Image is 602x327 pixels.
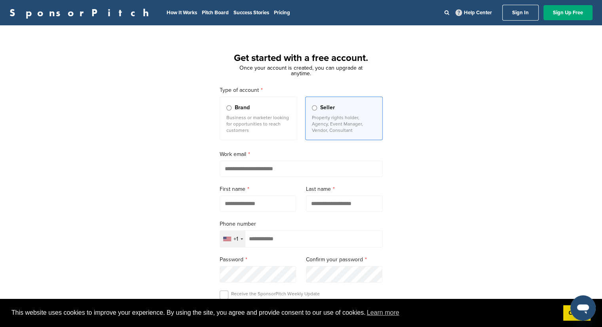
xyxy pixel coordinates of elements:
a: learn more about cookies [366,307,401,319]
input: Seller Property rights holder, Agency, Event Manager, Vendor, Consultant [312,105,317,110]
div: +1 [234,236,238,242]
div: Selected country [220,231,245,247]
a: Sign Up Free [543,5,593,20]
a: Success Stories [234,10,269,16]
a: Pitch Board [202,10,229,16]
label: Last name [306,185,383,194]
h1: Get started with a free account. [210,51,392,65]
span: Once your account is created, you can upgrade at anytime. [239,65,363,77]
p: Receive the SponsorPitch Weekly Update [231,291,320,297]
a: Pricing [274,10,290,16]
span: Brand [235,103,250,112]
a: How It Works [167,10,197,16]
span: This website uses cookies to improve your experience. By using the site, you agree and provide co... [11,307,557,319]
p: Property rights holder, Agency, Event Manager, Vendor, Consultant [312,114,376,133]
label: Confirm your password [306,255,383,264]
label: Password [220,255,296,264]
label: Phone number [220,220,383,228]
p: Business or marketer looking for opportunities to reach customers [226,114,291,133]
label: Type of account [220,86,383,95]
span: Seller [320,103,335,112]
label: Work email [220,150,383,159]
a: SponsorPitch [9,8,154,18]
label: First name [220,185,296,194]
input: Brand Business or marketer looking for opportunities to reach customers [226,105,232,110]
a: Sign In [502,5,539,21]
iframe: Button to launch messaging window [570,295,596,321]
a: Help Center [454,8,494,17]
a: dismiss cookie message [563,305,591,321]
